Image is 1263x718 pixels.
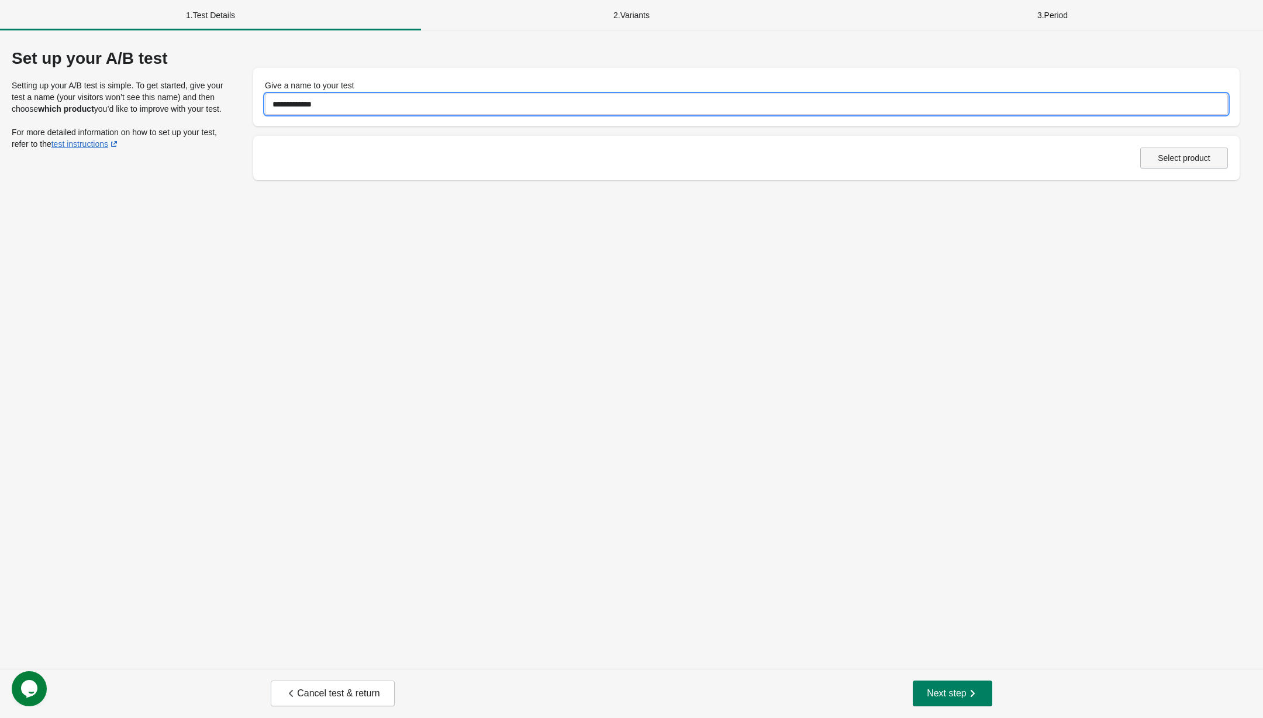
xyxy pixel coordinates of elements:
a: test instructions [51,139,120,149]
button: Next step [913,681,992,706]
button: Select product [1140,147,1228,169]
span: Cancel test & return [285,688,379,699]
button: Cancel test & return [271,681,394,706]
div: Set up your A/B test [12,49,230,68]
strong: which product [38,104,94,114]
span: Select product [1158,153,1210,163]
span: Next step [927,688,978,699]
p: Setting up your A/B test is simple. To get started, give your test a name (your visitors won’t se... [12,80,230,115]
p: For more detailed information on how to set up your test, refer to the [12,126,230,150]
iframe: chat widget [12,671,49,706]
label: Give a name to your test [265,80,354,91]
